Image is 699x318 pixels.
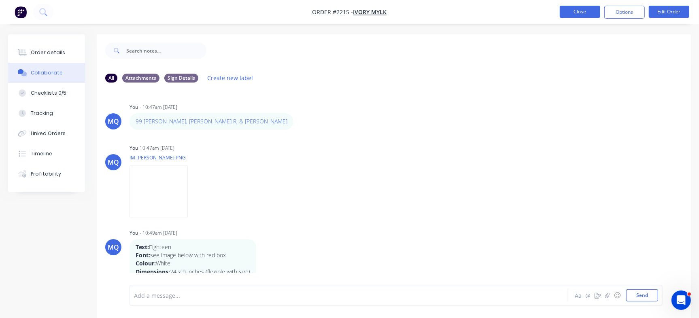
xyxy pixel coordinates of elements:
button: Options [604,6,645,19]
div: Timeline [31,150,52,157]
button: Close [560,6,600,18]
div: Profitability [31,170,61,178]
button: Order details [8,42,85,63]
button: Aa [574,290,583,300]
div: MQ [108,117,119,126]
a: Ivory Mylk [353,8,387,16]
div: You [130,104,138,111]
div: Collaborate [31,69,63,76]
div: All [105,74,117,83]
a: 99 [PERSON_NAME], [PERSON_NAME] R, & [PERSON_NAME] [136,117,287,125]
div: Linked Orders [31,130,66,137]
div: Checklists 0/5 [31,89,66,97]
button: Profitability [8,164,85,184]
button: Tracking [8,103,85,123]
div: 10:47am [DATE] [140,144,174,152]
span: Order #2215 - [312,8,353,16]
button: @ [583,290,593,300]
button: Timeline [8,144,85,164]
strong: Text: [136,243,149,251]
div: Tracking [31,110,53,117]
button: Collaborate [8,63,85,83]
div: - 10:49am [DATE] [140,229,177,237]
strong: Font: [136,251,150,259]
p: White [136,259,250,267]
div: Order details [31,49,65,56]
img: Factory [15,6,27,18]
iframe: Intercom live chat [671,290,691,310]
button: Send [626,289,658,301]
p: 24 x 9 inches (flexible with size) [136,268,250,276]
div: Attachments [122,74,159,83]
button: Checklists 0/5 [8,83,85,103]
div: - 10:47am [DATE] [140,104,177,111]
div: MQ [108,157,119,167]
div: You [130,144,138,152]
div: MQ [108,242,119,252]
strong: Colour: [136,259,156,267]
button: Linked Orders [8,123,85,144]
strong: Dimensions: [136,268,170,276]
p: IM [PERSON_NAME].PNG [130,154,196,161]
input: Search notes... [126,42,206,59]
div: Sign Details [164,74,198,83]
button: ☺ [612,290,622,300]
button: Create new label [203,72,257,83]
p: see image below with red box [136,251,250,259]
p: Eighteen [136,243,250,251]
div: You [130,229,138,237]
button: Edit Order [649,6,689,18]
